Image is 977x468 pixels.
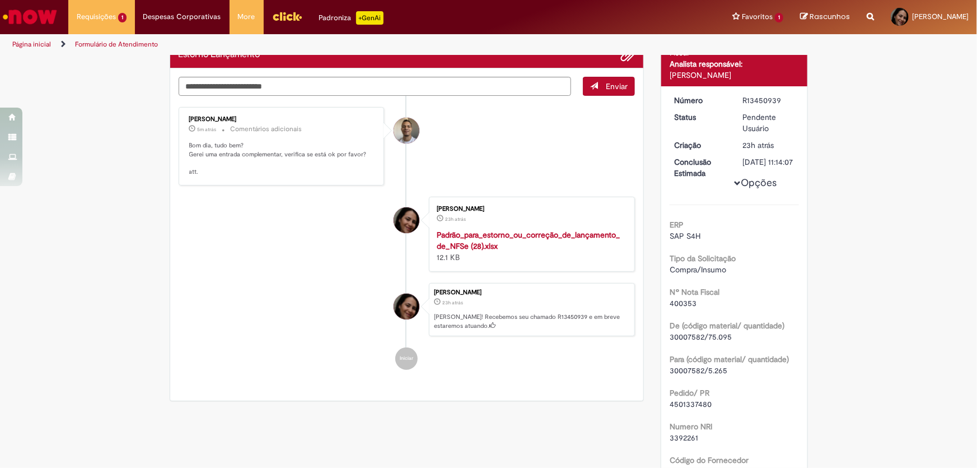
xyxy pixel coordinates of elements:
b: Tipo da Solicitação [670,253,736,263]
span: 23h atrás [445,216,466,223]
div: Padroniza [319,11,384,25]
h2: Estorno Lançamento Histórico de tíquete [179,50,260,60]
span: 23h atrás [442,299,463,306]
dt: Número [666,95,735,106]
small: Comentários adicionais [231,124,302,134]
button: Adicionar anexos [620,48,635,62]
span: Despesas Corporativas [143,11,221,22]
b: De (código material/ quantidade) [670,321,784,331]
span: More [238,11,255,22]
span: 5m atrás [198,126,217,133]
div: Ana Paula Brito Rodrigues [394,294,419,319]
p: +GenAi [356,11,384,25]
span: SAP S4H [670,231,700,241]
a: Padrão_para_estorno_ou_correção_de_lançamento_de_NFSe (28).xlsx [437,230,620,251]
dt: Conclusão Estimada [666,156,735,179]
span: Requisições [77,11,116,22]
dt: Status [666,112,735,123]
span: Compra/Insumo [670,265,726,275]
a: Formulário de Atendimento [75,40,158,49]
div: 27/08/2025 09:14:03 [743,140,795,151]
b: Numero NRI [670,421,712,432]
button: Enviar [583,77,635,96]
div: 12.1 KB [437,229,623,263]
div: [PERSON_NAME] [189,116,376,123]
span: 4501337480 [670,399,712,409]
div: Analista responsável: [670,58,799,69]
span: 30007582/75.095 [670,332,732,342]
a: Rascunhos [800,12,850,22]
span: 23h atrás [743,140,774,150]
div: [DATE] 11:14:07 [743,156,795,168]
div: [PERSON_NAME] [434,289,629,296]
div: [PERSON_NAME] [670,69,799,81]
b: Pedido/ PR [670,388,709,398]
span: Rascunhos [810,11,850,22]
b: Nº Nota Fiscal [670,287,719,297]
b: Código do Fornecedor [670,455,749,465]
time: 27/08/2025 09:14:03 [442,299,463,306]
b: Para (código material/ quantidade) [670,354,789,364]
textarea: Digite sua mensagem aqui... [179,77,572,96]
dt: Criação [666,140,735,151]
img: click_logo_yellow_360x200.png [272,8,302,25]
b: ERP [670,220,684,230]
div: [PERSON_NAME] [437,206,623,212]
span: Enviar [606,81,628,91]
span: [PERSON_NAME] [912,12,969,21]
p: [PERSON_NAME]! Recebemos seu chamado R13450939 e em breve estaremos atuando. [434,313,629,330]
div: Pendente Usuário [743,112,795,134]
span: 1 [775,13,783,22]
span: 1 [118,13,127,22]
time: 28/08/2025 08:23:11 [198,126,217,133]
time: 27/08/2025 09:14:03 [743,140,774,150]
span: 400353 [670,298,696,308]
p: Bom dia, tudo bem? Gerei uma entrada complementar, verifica se está ok por favor? att. [189,141,376,177]
div: R13450939 [743,95,795,106]
div: Ana Paula Brito Rodrigues [394,207,419,233]
span: 3392261 [670,433,698,443]
a: Página inicial [12,40,51,49]
img: ServiceNow [1,6,59,28]
span: Favoritos [742,11,773,22]
span: 30007582/5.265 [670,365,727,376]
ul: Histórico de tíquete [179,96,635,382]
li: Ana Paula Brito Rodrigues [179,283,635,337]
div: Joziano De Jesus Oliveira [394,118,419,143]
ul: Trilhas de página [8,34,643,55]
time: 27/08/2025 09:13:56 [445,216,466,223]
